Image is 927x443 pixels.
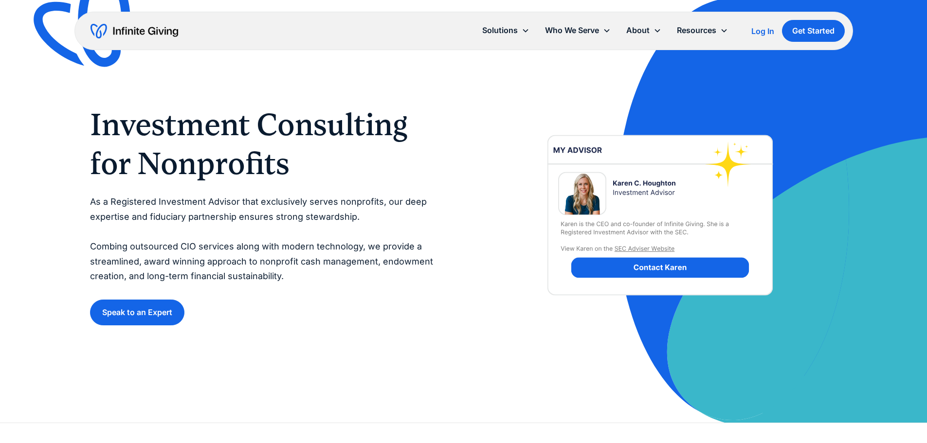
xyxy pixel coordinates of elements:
div: Who We Serve [545,24,599,37]
div: About [626,24,650,37]
div: Solutions [482,24,518,37]
h1: Investment Consulting for Nonprofits [90,105,444,183]
p: As a Registered Investment Advisor that exclusively serves nonprofits, our deep expertise and fid... [90,195,444,284]
a: Speak to an Expert [90,300,184,325]
a: Get Started [782,20,845,42]
img: investment-advisor-nonprofit-financial [530,93,790,337]
div: Log In [751,27,774,35]
a: Log In [751,25,774,37]
div: Resources [677,24,716,37]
